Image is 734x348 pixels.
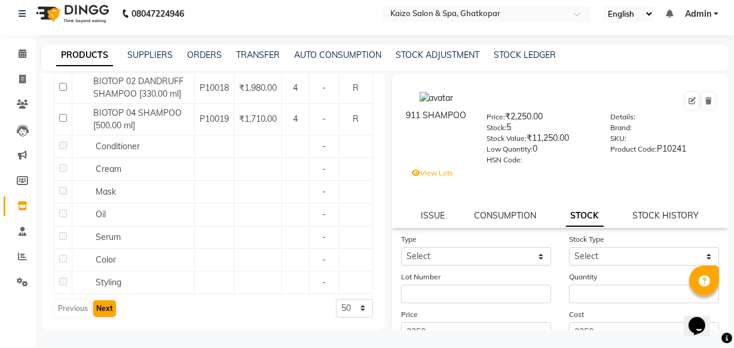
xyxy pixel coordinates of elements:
[293,82,298,93] span: 4
[633,210,699,221] a: STOCK HISTORY
[323,277,326,288] span: -
[569,309,584,320] label: Cost
[487,133,527,144] label: Stock Value:
[421,210,445,221] a: ISSUE
[401,272,441,282] label: Lot Number
[487,112,505,122] label: Price:
[96,164,121,174] span: Cream
[610,133,626,144] label: SKU:
[293,113,298,124] span: 4
[96,232,121,242] span: Serum
[487,132,592,149] div: ₹11,250.00
[96,209,106,220] span: Oil
[401,234,417,245] label: Type
[401,309,418,320] label: Price
[684,300,722,336] iframe: chat widget
[96,141,140,152] span: Conditioner
[487,144,533,155] label: Low Quantity:
[404,109,469,122] div: 911 SHAMPOO
[96,277,121,288] span: Styling
[236,50,280,60] a: TRANSFER
[610,122,632,133] label: Brand:
[569,272,597,282] label: Quantity
[323,232,326,242] span: -
[187,50,222,60] a: ORDERS
[127,50,173,60] a: SUPPLIERS
[323,82,326,93] span: -
[323,254,326,265] span: -
[323,113,326,124] span: -
[487,110,592,127] div: ₹2,250.00
[93,300,116,317] button: Next
[566,205,604,227] a: STOCK
[239,82,277,93] span: ₹1,980.00
[239,113,277,124] span: ₹1,710.00
[56,45,113,66] a: PRODUCTS
[323,164,326,174] span: -
[200,82,229,93] span: P10018
[569,234,604,245] label: Stock Type
[353,113,359,124] span: R
[96,186,116,197] span: Mask
[412,168,453,178] label: View Lots
[487,143,592,159] div: 0
[323,141,326,152] span: -
[610,143,716,159] div: P10241
[353,82,359,93] span: R
[610,144,657,155] label: Product Code:
[200,113,229,124] span: P10019
[610,112,635,122] label: Details:
[96,254,116,265] span: Color
[494,50,556,60] a: STOCK LEDGER
[93,107,182,131] span: BIOTOP 04 SHAMPOO [500.00 ml]
[475,210,537,221] a: CONSUMPTION
[487,155,522,165] label: HSN Code:
[420,92,454,104] img: avatar
[93,76,183,99] span: BIOTOP 02 DANDRUFF SHAMPOO [330.00 ml]
[487,121,592,138] div: 5
[396,50,479,60] a: STOCK ADJUSTMENT
[323,209,326,220] span: -
[685,8,711,20] span: Admin
[294,50,381,60] a: AUTO CONSUMPTION
[323,186,326,197] span: -
[487,122,506,133] label: Stock:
